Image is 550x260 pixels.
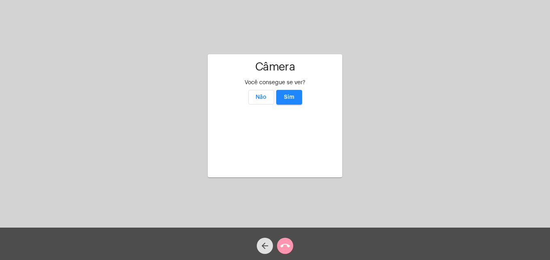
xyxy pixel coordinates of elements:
button: Sim [276,90,302,104]
span: Não [256,94,266,100]
h1: Câmera [214,61,336,73]
span: Você consegue se ver? [245,80,305,85]
mat-icon: call_end [280,241,290,251]
mat-icon: arrow_back [260,241,270,251]
button: Não [248,90,274,104]
span: Sim [284,94,294,100]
